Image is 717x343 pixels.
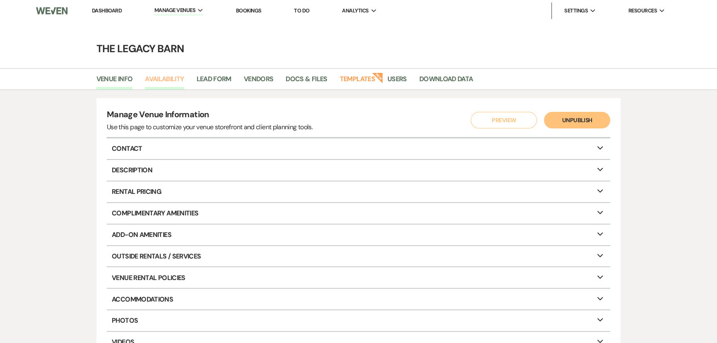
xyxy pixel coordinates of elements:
[564,7,588,15] span: Settings
[107,203,610,224] p: Complimentary Amenities
[107,289,610,309] p: Accommodations
[107,225,610,245] p: Add-On Amenities
[96,74,133,89] a: Venue Info
[107,310,610,331] p: Photos
[107,267,610,288] p: Venue Rental Policies
[628,7,657,15] span: Resources
[469,112,535,128] a: Preview
[107,138,610,159] p: Contact
[340,74,375,89] a: Templates
[107,246,610,267] p: Outside Rentals / Services
[286,74,327,89] a: Docs & Files
[387,74,407,89] a: Users
[544,112,610,128] button: Unpublish
[471,112,537,128] button: Preview
[36,2,67,19] img: Weven Logo
[60,41,657,56] h4: The Legacy Barn
[372,72,383,83] strong: New
[107,181,610,202] p: Rental Pricing
[342,7,368,15] span: Analytics
[197,74,231,89] a: Lead Form
[107,109,313,122] h4: Manage Venue Information
[419,74,473,89] a: Download Data
[294,7,309,14] a: To Do
[145,74,184,89] a: Availability
[107,160,610,181] p: Description
[236,7,262,14] a: Bookings
[154,6,195,14] span: Manage Venues
[107,122,313,132] div: Use this page to customize your venue storefront and client planning tools.
[92,7,122,14] a: Dashboard
[244,74,274,89] a: Vendors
